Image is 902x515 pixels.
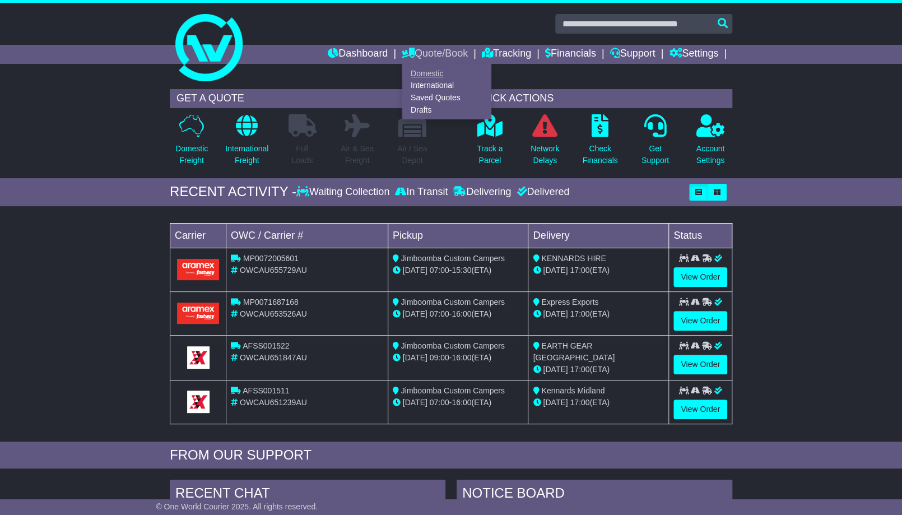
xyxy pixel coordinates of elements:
p: Check Financials [583,143,618,166]
span: © One World Courier 2025. All rights reserved. [156,502,318,511]
span: 17:00 [570,398,589,407]
a: Domestic [402,67,491,80]
span: Jimboomba Custom Campers [401,386,505,395]
a: Support [610,45,655,64]
p: Get Support [641,143,669,166]
span: AFSS001511 [243,386,289,395]
span: 16:00 [452,398,471,407]
div: (ETA) [533,364,664,375]
div: - (ETA) [393,308,524,320]
a: DomesticFreight [175,114,208,173]
span: Jimboomba Custom Campers [401,254,505,263]
span: OWCAU651239AU [240,398,307,407]
span: MP0072005601 [243,254,299,263]
a: Tracking [482,45,531,64]
div: (ETA) [533,265,664,276]
a: GetSupport [641,114,669,173]
p: Air / Sea Depot [397,143,427,166]
span: 17:00 [570,365,589,374]
td: Delivery [528,223,669,248]
span: [DATE] [543,365,568,374]
img: GetCarrierServiceLogo [187,346,210,369]
a: Settings [669,45,718,64]
span: Jimboomba Custom Campers [401,341,505,350]
span: KENNARDS HIRE [541,254,606,263]
div: NOTICE BOARD [457,480,732,510]
td: Status [669,223,732,248]
a: View Order [673,311,727,331]
div: In Transit [392,186,450,198]
span: Jimboomba Custom Campers [401,298,505,307]
span: [DATE] [543,398,568,407]
span: [DATE] [403,309,427,318]
div: (ETA) [533,397,664,409]
span: [DATE] [543,266,568,275]
span: [DATE] [543,309,568,318]
span: OWCAU653526AU [240,309,307,318]
span: 16:00 [452,309,471,318]
div: GET A QUOTE [170,89,434,108]
a: View Order [673,355,727,374]
td: Pickup [388,223,528,248]
p: Full Loads [288,143,316,166]
div: - (ETA) [393,352,524,364]
span: 15:30 [452,266,471,275]
img: GetCarrierServiceLogo [187,391,210,413]
span: Express Exports [541,298,598,307]
a: Saved Quotes [402,92,491,104]
span: 09:00 [430,353,449,362]
p: Network Delays [531,143,559,166]
span: 07:00 [430,398,449,407]
span: 16:00 [452,353,471,362]
div: - (ETA) [393,397,524,409]
span: [DATE] [403,398,427,407]
p: Account Settings [696,143,725,166]
div: Waiting Collection [296,186,392,198]
a: Dashboard [328,45,388,64]
span: AFSS001522 [243,341,289,350]
p: Air & Sea Freight [341,143,374,166]
div: QUICK ACTIONS [468,89,732,108]
a: CheckFinancials [582,114,619,173]
div: Delivered [514,186,569,198]
a: AccountSettings [696,114,726,173]
div: (ETA) [533,308,664,320]
td: OWC / Carrier # [226,223,388,248]
td: Carrier [170,223,226,248]
a: View Order [673,267,727,287]
span: 07:00 [430,266,449,275]
span: 17:00 [570,309,589,318]
span: OWCAU655729AU [240,266,307,275]
span: Kennards Midland [541,386,605,395]
a: NetworkDelays [530,114,560,173]
div: - (ETA) [393,265,524,276]
div: Delivering [450,186,514,198]
a: International [402,80,491,92]
img: Aramex.png [177,259,219,280]
span: 17:00 [570,266,589,275]
span: OWCAU651847AU [240,353,307,362]
p: Track a Parcel [477,143,503,166]
a: Quote/Book [402,45,468,64]
div: Quote/Book [402,64,491,119]
span: 07:00 [430,309,449,318]
div: RECENT CHAT [170,480,445,510]
span: EARTH GEAR [GEOGRAPHIC_DATA] [533,341,615,362]
div: FROM OUR SUPPORT [170,447,732,463]
p: International Freight [225,143,268,166]
a: Financials [545,45,596,64]
p: Domestic Freight [175,143,208,166]
span: [DATE] [403,353,427,362]
a: Track aParcel [476,114,503,173]
div: RECENT ACTIVITY - [170,184,296,200]
a: View Order [673,400,727,419]
span: [DATE] [403,266,427,275]
img: Aramex.png [177,303,219,323]
a: InternationalFreight [225,114,269,173]
a: Drafts [402,104,491,116]
span: MP0071687168 [243,298,299,307]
